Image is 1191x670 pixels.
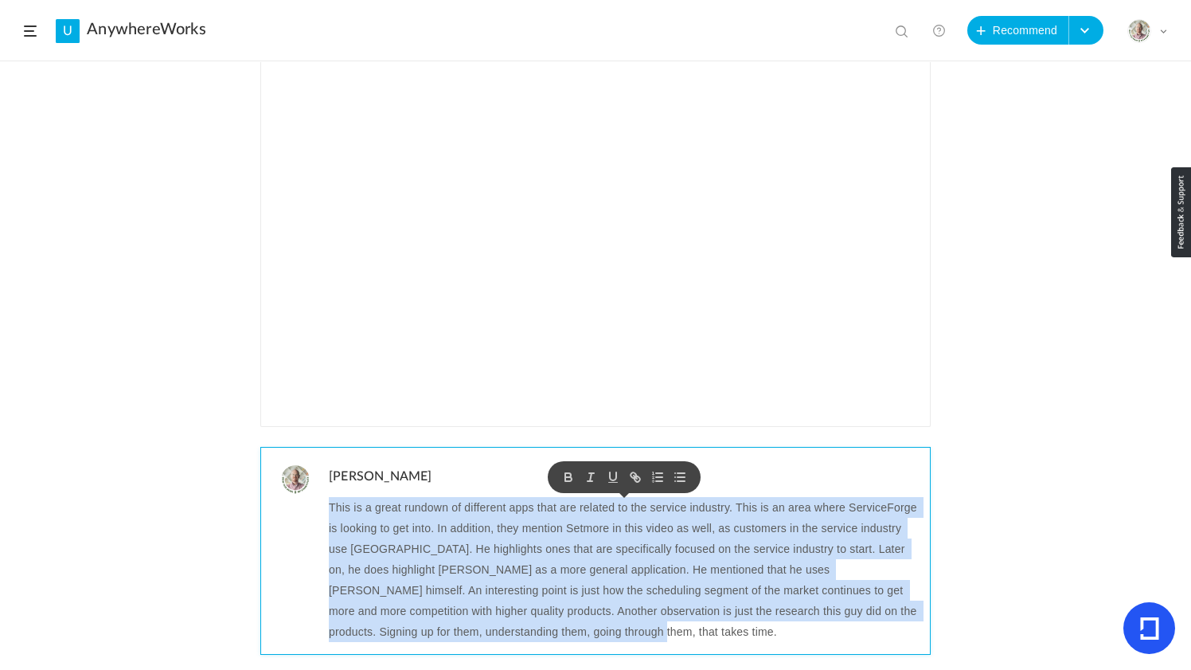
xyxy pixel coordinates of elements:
[1171,167,1191,257] img: loop_feedback_btn.png
[87,20,206,39] a: AnywhereWorks
[329,497,918,642] p: This is a great rundown of different apps that are related to the service industry. This is an ar...
[1128,20,1150,42] img: julia-s-version-gybnm-profile-picture-frame-2024-template-16.png
[325,465,930,492] h4: [PERSON_NAME]
[261,12,930,426] iframe: YouTube video player
[281,465,310,494] img: julia-s-version-gybnm-profile-picture-frame-2024-template-16.png
[56,19,80,43] a: U
[967,16,1069,45] button: Recommend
